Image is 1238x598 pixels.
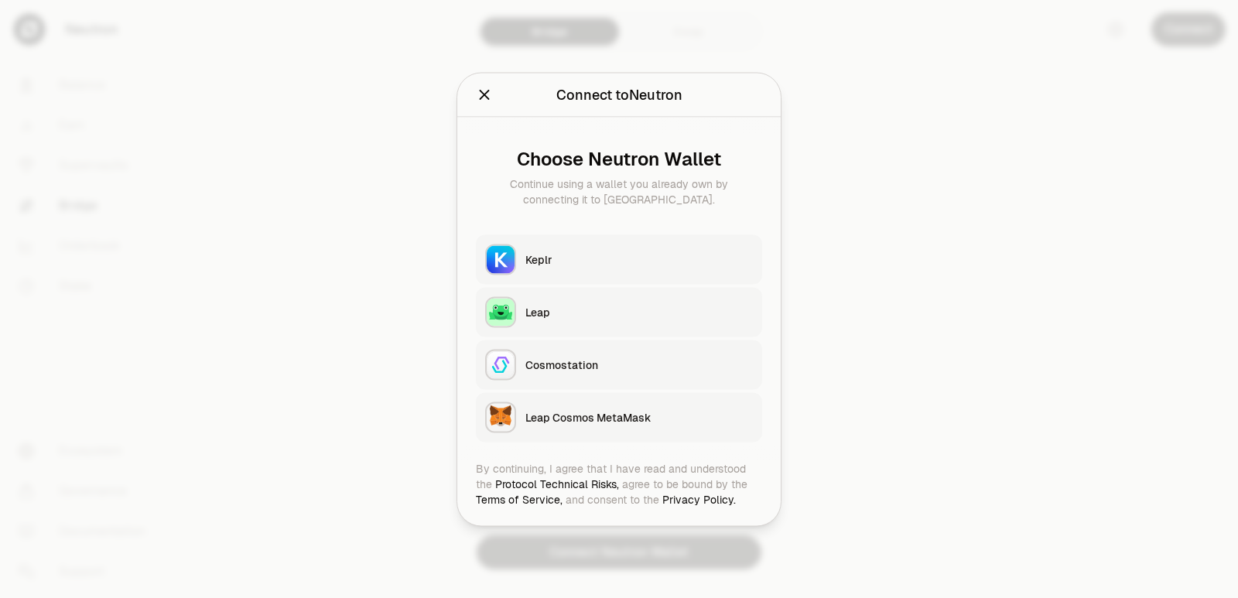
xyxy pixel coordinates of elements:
button: Close [476,84,493,105]
img: Leap Cosmos MetaMask [487,403,515,431]
div: By continuing, I agree that I have read and understood the agree to be bound by the and consent t... [476,460,762,507]
div: Continue using a wallet you already own by connecting it to [GEOGRAPHIC_DATA]. [488,176,750,207]
img: Leap [487,298,515,326]
a: Protocol Technical Risks, [495,477,619,490]
div: Cosmostation [525,357,753,372]
div: Leap Cosmos MetaMask [525,409,753,425]
img: Cosmostation [487,350,515,378]
div: Choose Neutron Wallet [488,148,750,169]
button: LeapLeap [476,287,762,337]
button: KeplrKeplr [476,234,762,284]
div: Connect to Neutron [556,84,682,105]
img: Keplr [487,245,515,273]
a: Privacy Policy. [662,492,736,506]
button: Leap Cosmos MetaMaskLeap Cosmos MetaMask [476,392,762,442]
div: Leap [525,304,753,320]
button: CosmostationCosmostation [476,340,762,389]
a: Terms of Service, [476,492,563,506]
div: Keplr [525,251,753,267]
